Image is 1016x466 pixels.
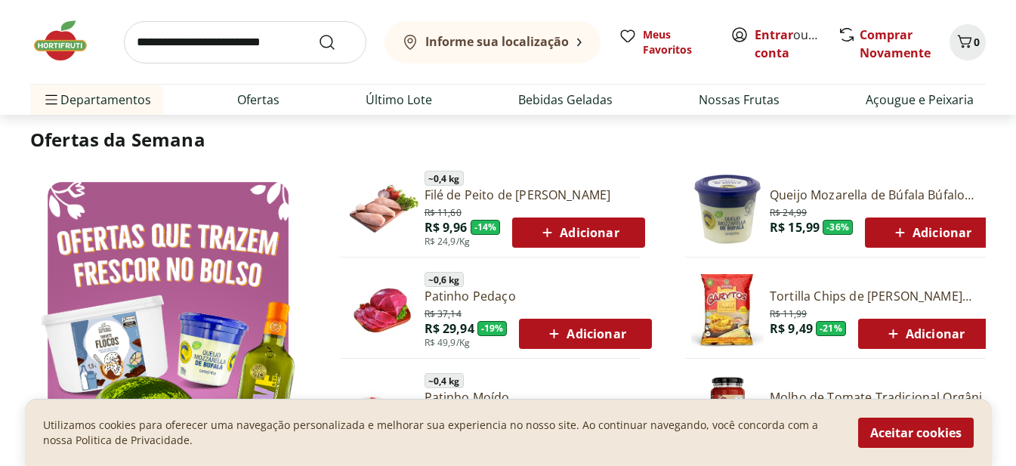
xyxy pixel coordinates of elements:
[770,219,820,236] span: R$ 15,99
[237,91,279,109] a: Ofertas
[538,224,619,242] span: Adicionar
[30,127,986,153] h2: Ofertas da Semana
[425,389,652,406] a: Patinho Moído
[512,218,644,248] button: Adicionar
[425,373,464,388] span: ~ 0,4 kg
[891,224,971,242] span: Adicionar
[425,187,645,203] a: Filé de Peito de [PERSON_NAME]
[884,325,965,343] span: Adicionar
[699,91,780,109] a: Nossas Frutas
[425,236,471,248] span: R$ 24,9/Kg
[755,26,838,61] a: Criar conta
[518,91,613,109] a: Bebidas Geladas
[770,305,807,320] span: R$ 11,99
[691,274,764,347] img: Tortilla Chips de Milho Garytos Sequoia 120g
[471,220,501,235] span: - 14 %
[30,18,106,63] img: Hortifruti
[366,91,432,109] a: Último Lote
[858,319,990,349] button: Adicionar
[816,321,846,336] span: - 21 %
[42,82,60,118] button: Menu
[42,82,151,118] span: Departamentos
[384,21,601,63] button: Informe sua localização
[823,220,853,235] span: - 36 %
[425,171,464,186] span: ~ 0,4 kg
[346,375,418,448] img: Patinho Moído
[691,375,764,448] img: Molho de Tomate Tradicional Orgânico Natural da Terra 330g
[755,26,822,62] span: ou
[425,219,468,236] span: R$ 9,96
[425,204,462,219] span: R$ 11,60
[425,320,474,337] span: R$ 29,94
[425,305,462,320] span: R$ 37,14
[425,337,471,349] span: R$ 49,9/Kg
[619,27,712,57] a: Meus Favoritos
[519,319,651,349] button: Adicionar
[318,33,354,51] button: Submit Search
[770,389,997,406] a: Molho de Tomate Tradicional Orgânico Natural Da Terra 330g
[770,320,813,337] span: R$ 9,49
[425,33,569,50] b: Informe sua localização
[858,418,974,448] button: Aceitar cookies
[770,187,997,203] a: Queijo Mozarella de Búfala Búfalo Dourado 150g
[770,204,807,219] span: R$ 24,99
[860,26,931,61] a: Comprar Novamente
[974,35,980,49] span: 0
[425,272,464,287] span: ~ 0,6 kg
[477,321,508,336] span: - 19 %
[346,173,418,245] img: Filé de Peito de Frango Resfriado
[770,288,990,304] a: Tortilla Chips de [PERSON_NAME] 120g
[643,27,712,57] span: Meus Favoritos
[425,288,652,304] a: Patinho Pedaço
[124,21,366,63] input: search
[866,91,974,109] a: Açougue e Peixaria
[865,218,997,248] button: Adicionar
[755,26,793,43] a: Entrar
[691,173,764,245] img: Queijo Mozarella de Búfala Búfalo Dourado 150g
[950,24,986,60] button: Carrinho
[43,418,840,448] p: Utilizamos cookies para oferecer uma navegação personalizada e melhorar sua experiencia no nosso ...
[346,274,418,347] img: Patinho Pedaço
[545,325,625,343] span: Adicionar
